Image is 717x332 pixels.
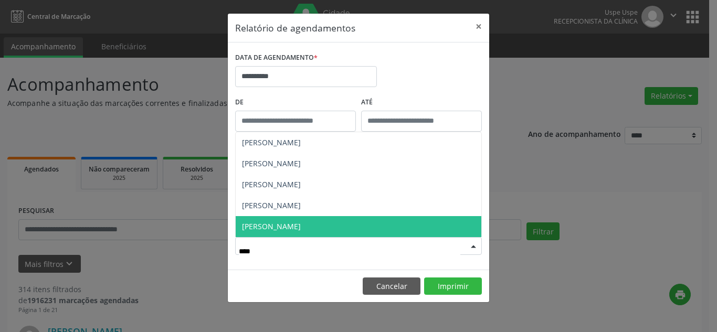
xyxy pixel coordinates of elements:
[468,14,489,39] button: Close
[363,277,420,295] button: Cancelar
[235,21,355,35] h5: Relatório de agendamentos
[242,137,301,147] span: [PERSON_NAME]
[242,158,301,168] span: [PERSON_NAME]
[242,179,301,189] span: [PERSON_NAME]
[242,200,301,210] span: [PERSON_NAME]
[424,277,482,295] button: Imprimir
[242,221,301,231] span: [PERSON_NAME]
[361,94,482,111] label: ATÉ
[235,50,318,66] label: DATA DE AGENDAMENTO
[235,94,356,111] label: De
